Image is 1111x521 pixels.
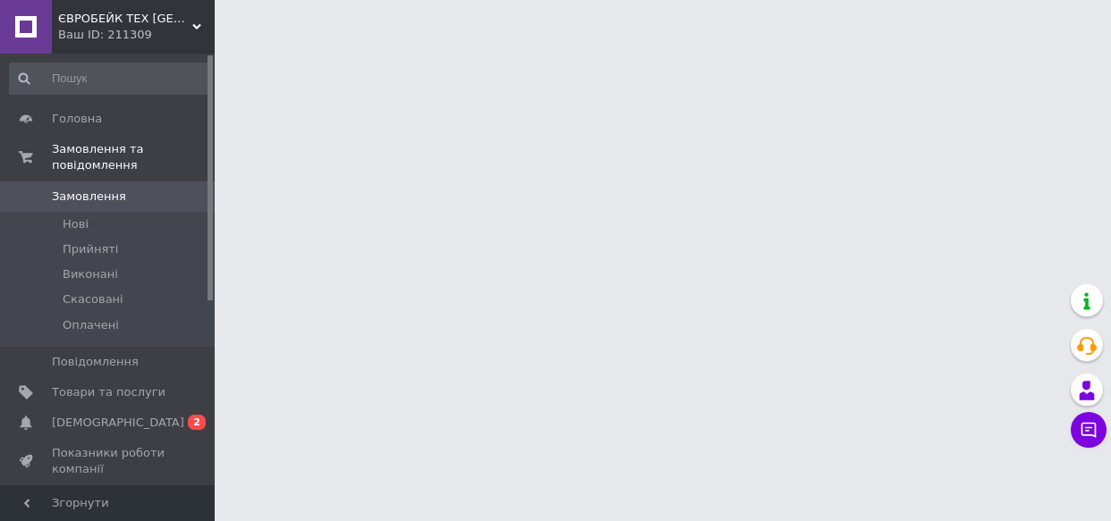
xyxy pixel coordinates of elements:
[58,11,192,27] span: ЄВРОБЕЙК ТЕХ Біла Церква
[63,317,119,333] span: Оплачені
[52,189,126,205] span: Замовлення
[63,216,89,232] span: Нові
[52,415,184,431] span: [DEMOGRAPHIC_DATA]
[63,241,118,257] span: Прийняті
[52,384,165,400] span: Товари та послуги
[52,445,165,477] span: Показники роботи компанії
[52,354,139,370] span: Повідомлення
[52,141,215,173] span: Замовлення та повідомлення
[1071,412,1107,448] button: Чат з покупцем
[58,27,215,43] div: Ваш ID: 211309
[52,111,102,127] span: Головна
[63,266,118,282] span: Виконані
[188,415,206,430] span: 2
[9,63,210,95] input: Пошук
[63,291,123,307] span: Скасовані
